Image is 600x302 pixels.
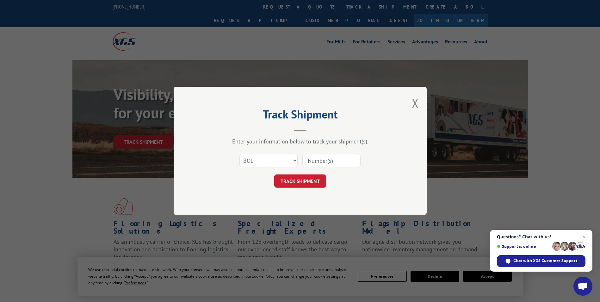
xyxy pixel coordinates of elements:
[205,138,395,145] div: Enter your information below to track your shipment(s).
[205,110,395,122] h2: Track Shipment
[274,175,326,188] button: TRACK SHIPMENT
[513,258,577,264] span: Chat with XGS Customer Support
[497,234,585,239] span: Questions? Chat with us!
[412,95,419,111] button: Close modal
[573,277,592,296] a: Open chat
[497,255,585,267] span: Chat with XGS Customer Support
[302,154,361,167] input: Number(s)
[497,244,550,249] span: Support is online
